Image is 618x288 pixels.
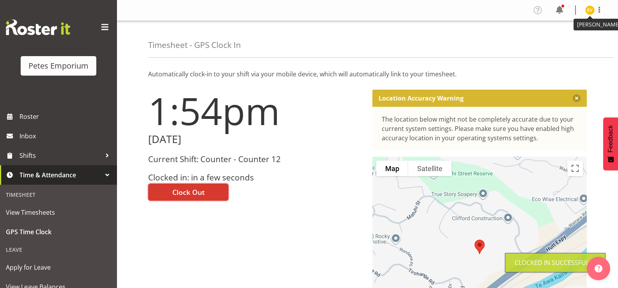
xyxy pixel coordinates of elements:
[585,5,595,15] img: eva-vailini10223.jpg
[19,111,113,122] span: Roster
[148,90,363,132] h1: 1:54pm
[515,258,596,267] div: Clocked in Successfully
[603,117,618,170] button: Feedback - Show survey
[172,187,205,197] span: Clock Out
[6,226,111,238] span: GPS Time Clock
[2,258,115,277] a: Apply for Leave
[6,261,111,273] span: Apply for Leave
[6,19,70,35] img: Rosterit website logo
[607,125,614,152] span: Feedback
[379,94,464,102] p: Location Accuracy Warning
[148,155,363,164] h3: Current Shift: Counter - Counter 12
[595,265,602,272] img: help-xxl-2.png
[408,161,452,176] button: Show satellite imagery
[376,161,408,176] button: Show street map
[19,169,101,181] span: Time & Attendance
[148,133,363,145] h2: [DATE]
[2,203,115,222] a: View Timesheets
[567,161,583,176] button: Toggle fullscreen view
[148,173,363,182] h3: Clocked in: in a few seconds
[2,222,115,242] a: GPS Time Clock
[2,187,115,203] div: Timesheet
[148,184,228,201] button: Clock Out
[573,94,581,102] button: Close message
[19,130,113,142] span: Inbox
[148,41,241,49] h4: Timesheet - GPS Clock In
[2,242,115,258] div: Leave
[28,60,89,72] div: Petes Emporium
[6,207,111,218] span: View Timesheets
[148,69,587,79] p: Automatically clock-in to your shift via your mobile device, which will automatically link to you...
[382,115,578,143] div: The location below might not be completely accurate due to your current system settings. Please m...
[19,150,101,161] span: Shifts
